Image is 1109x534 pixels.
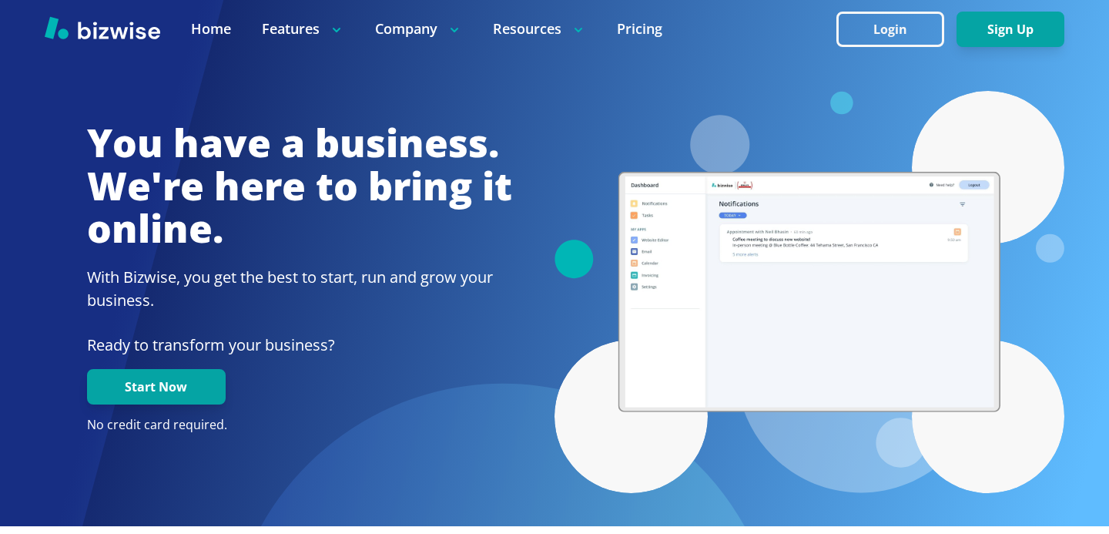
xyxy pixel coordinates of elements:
[493,19,586,39] p: Resources
[87,266,512,312] h2: With Bizwise, you get the best to start, run and grow your business.
[836,12,944,47] button: Login
[957,12,1064,47] button: Sign Up
[87,334,512,357] p: Ready to transform your business?
[87,122,512,250] h1: You have a business. We're here to bring it online.
[87,380,226,395] a: Start Now
[617,19,662,39] a: Pricing
[87,369,226,405] button: Start Now
[45,16,160,39] img: Bizwise Logo
[375,19,462,39] p: Company
[836,22,957,37] a: Login
[262,19,344,39] p: Features
[191,19,231,39] a: Home
[87,417,512,434] p: No credit card required.
[957,22,1064,37] a: Sign Up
